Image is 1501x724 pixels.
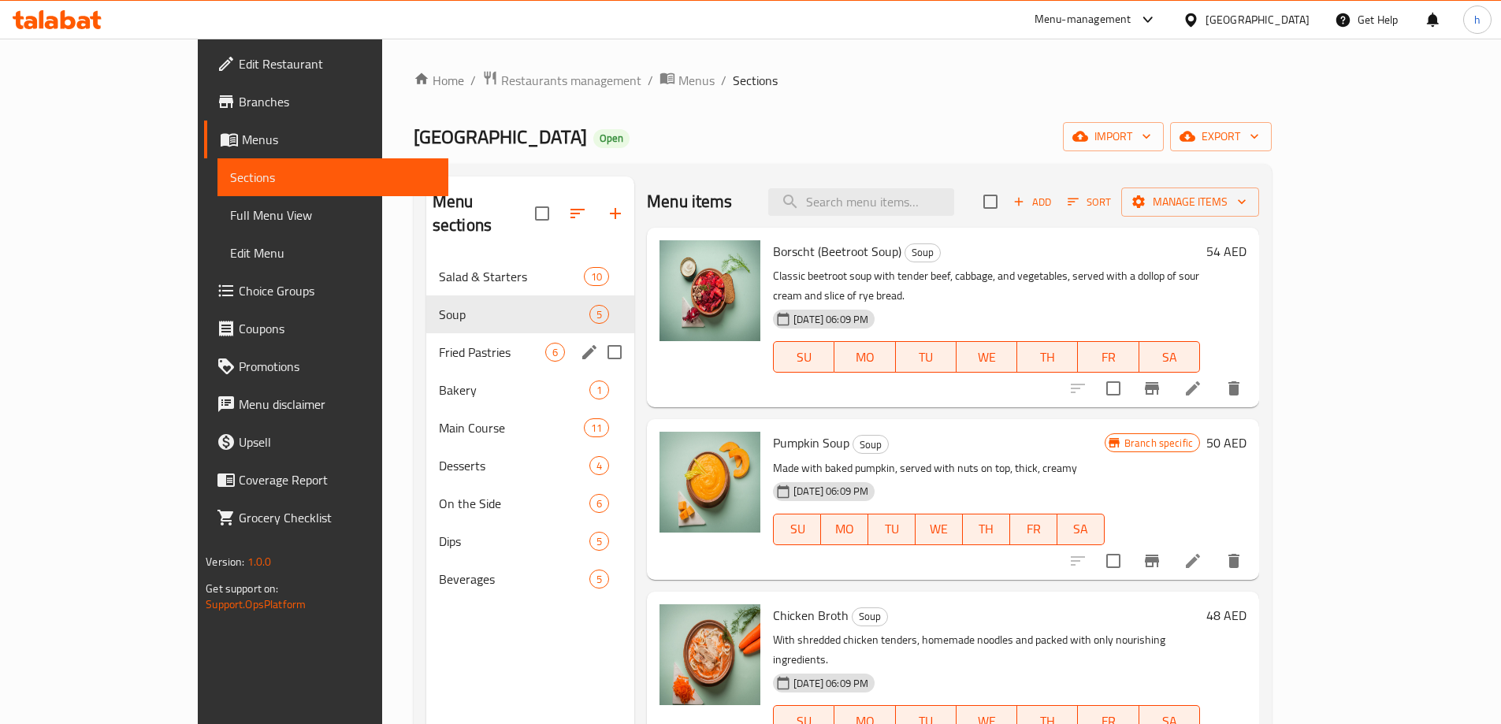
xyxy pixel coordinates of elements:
[1084,346,1132,369] span: FR
[439,456,589,475] span: Desserts
[239,319,436,338] span: Coupons
[733,71,778,90] span: Sections
[1078,341,1139,373] button: FR
[230,243,436,262] span: Edit Menu
[439,343,545,362] span: Fried Pastries
[433,190,535,237] h2: Menu sections
[787,676,875,691] span: [DATE] 06:09 PM
[773,459,1105,478] p: Made with baked pumpkin, served with nuts on top, thick, creamy
[239,54,436,73] span: Edit Restaurant
[584,267,609,286] div: items
[773,266,1200,306] p: Classic beetroot soup with tender beef, cabbage, and vegetables, served with a dollop of sour cre...
[590,459,608,473] span: 4
[589,456,609,475] div: items
[204,310,448,347] a: Coupons
[217,158,448,196] a: Sections
[773,630,1200,670] p: With shredded chicken tenders, homemade noodles and packed with only nourishing ingredients.
[585,269,608,284] span: 10
[426,333,634,371] div: Fried Pastries6edit
[439,305,589,324] span: Soup
[773,239,901,263] span: Borscht (Beetroot Soup)
[659,70,715,91] a: Menus
[853,435,889,454] div: Soup
[584,418,609,437] div: items
[501,71,641,90] span: Restaurants management
[578,340,601,364] button: edit
[1068,193,1111,211] span: Sort
[1121,187,1259,217] button: Manage items
[1133,369,1171,407] button: Branch-specific-item
[439,570,589,588] span: Beverages
[773,514,821,545] button: SU
[787,484,875,499] span: [DATE] 06:09 PM
[247,551,271,572] span: 1.0.0
[648,71,653,90] li: /
[482,70,641,91] a: Restaurants management
[1183,551,1202,570] a: Edit menu item
[905,243,941,262] div: Soup
[230,168,436,187] span: Sections
[589,305,609,324] div: items
[969,518,1004,540] span: TH
[590,496,608,511] span: 6
[1215,369,1253,407] button: delete
[780,518,815,540] span: SU
[1206,604,1246,626] h6: 48 AED
[1010,514,1057,545] button: FR
[659,240,760,341] img: Borscht (Beetroot Soup)
[426,251,634,604] nav: Menu sections
[1146,346,1194,369] span: SA
[204,347,448,385] a: Promotions
[916,514,963,545] button: WE
[875,518,909,540] span: TU
[1134,192,1246,212] span: Manage items
[426,258,634,295] div: Salad & Starters10
[957,341,1017,373] button: WE
[1206,432,1246,454] h6: 50 AED
[974,185,1007,218] span: Select section
[204,461,448,499] a: Coverage Report
[414,70,1272,91] nav: breadcrumb
[217,196,448,234] a: Full Menu View
[589,532,609,551] div: items
[1183,127,1259,147] span: export
[827,518,862,540] span: MO
[773,341,834,373] button: SU
[439,532,589,551] span: Dips
[546,345,564,360] span: 6
[659,604,760,705] img: Chicken Broth
[590,307,608,322] span: 5
[239,395,436,414] span: Menu disclaimer
[204,385,448,423] a: Menu disclaimer
[206,551,244,572] span: Version:
[239,508,436,527] span: Grocery Checklist
[1206,11,1310,28] div: [GEOGRAPHIC_DATA]
[963,514,1010,545] button: TH
[439,418,584,437] span: Main Course
[905,243,940,262] span: Soup
[239,281,436,300] span: Choice Groups
[204,45,448,83] a: Edit Restaurant
[426,295,634,333] div: Soup5
[426,447,634,485] div: Desserts4
[1118,436,1199,451] span: Branch specific
[902,346,950,369] span: TU
[204,121,448,158] a: Menus
[922,518,957,540] span: WE
[768,188,954,216] input: search
[1063,122,1164,151] button: import
[426,409,634,447] div: Main Course11
[526,197,559,230] span: Select all sections
[206,578,278,599] span: Get support on:
[1097,544,1130,577] span: Select to update
[896,341,957,373] button: TU
[439,381,589,399] span: Bakery
[426,371,634,409] div: Bakery1
[1183,379,1202,398] a: Edit menu item
[589,381,609,399] div: items
[593,132,630,145] span: Open
[596,195,634,232] button: Add section
[589,494,609,513] div: items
